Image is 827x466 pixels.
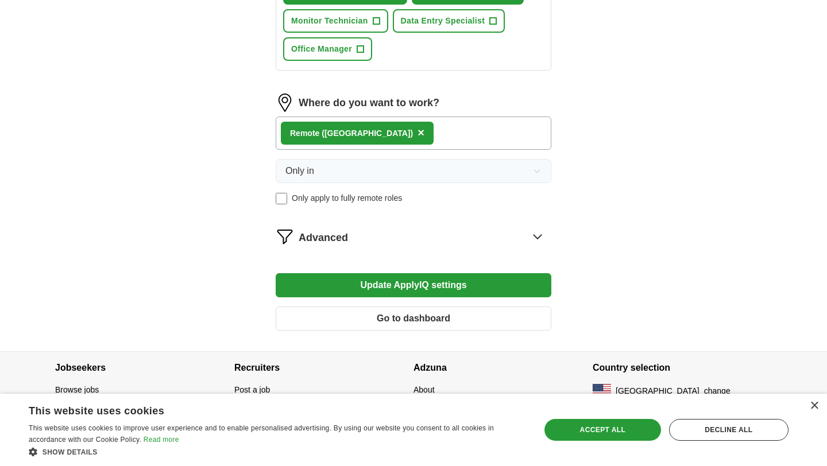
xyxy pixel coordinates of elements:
[299,230,348,246] span: Advanced
[29,401,497,418] div: This website uses cookies
[593,384,611,398] img: US flag
[810,402,818,410] div: Close
[29,446,525,457] div: Show details
[55,385,99,394] a: Browse jobs
[593,352,772,384] h4: Country selection
[393,9,505,33] button: Data Entry Specialist
[285,164,314,178] span: Only in
[418,126,424,139] span: ×
[291,43,352,55] span: Office Manager
[616,385,700,397] span: [GEOGRAPHIC_DATA]
[276,273,551,297] button: Update ApplyIQ settings
[299,95,439,111] label: Where do you want to work?
[418,125,424,142] button: ×
[276,227,294,246] img: filter
[290,127,413,139] div: Remote ([GEOGRAPHIC_DATA])
[276,306,551,331] button: Go to dashboard
[276,159,551,183] button: Only in
[401,15,485,27] span: Data Entry Specialist
[144,436,179,444] a: Read more, opens a new window
[29,424,494,444] span: This website uses cookies to improve user experience and to enable personalised advertising. By u...
[544,419,661,441] div: Accept all
[704,385,731,397] button: change
[276,193,287,204] input: Only apply to fully remote roles
[276,94,294,112] img: location.png
[413,385,435,394] a: About
[283,37,372,61] button: Office Manager
[42,448,98,456] span: Show details
[283,9,388,33] button: Monitor Technician
[669,419,789,441] div: Decline all
[234,385,270,394] a: Post a job
[292,192,402,204] span: Only apply to fully remote roles
[291,15,368,27] span: Monitor Technician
